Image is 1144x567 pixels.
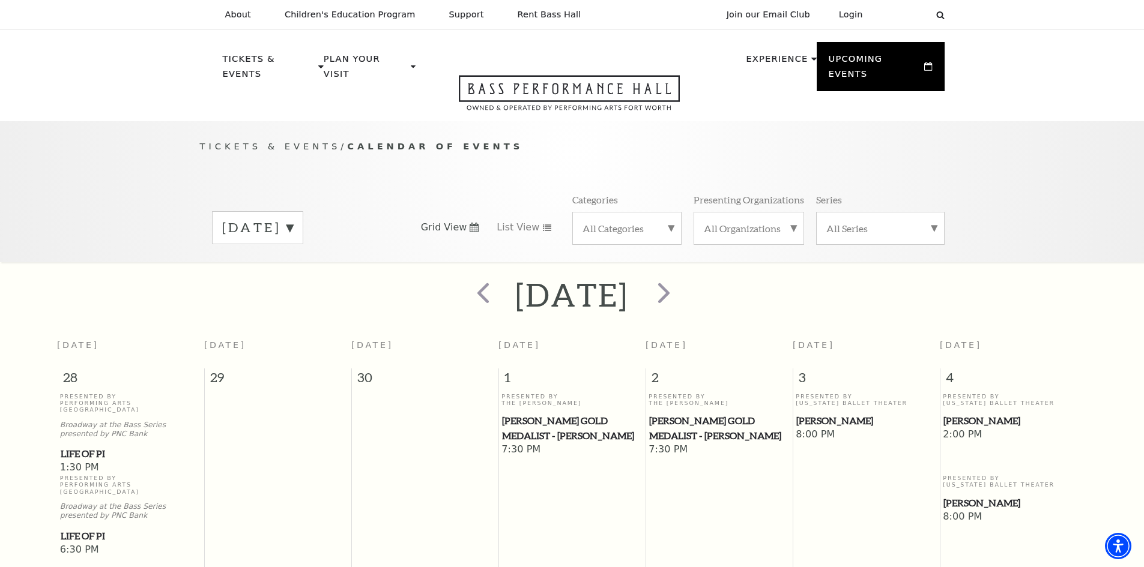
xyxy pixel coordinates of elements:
[943,496,1083,511] span: [PERSON_NAME]
[416,75,723,121] a: Open this option
[746,52,808,73] p: Experience
[793,340,835,350] span: [DATE]
[351,340,393,350] span: [DATE]
[501,443,643,457] span: 7:30 PM
[943,413,1083,428] span: [PERSON_NAME]
[60,502,201,520] p: Broadway at the Bass Series presented by PNC Bank
[347,141,523,151] span: Calendar of Events
[502,413,642,443] span: [PERSON_NAME] Gold Medalist - [PERSON_NAME]
[816,193,842,206] p: Series
[57,368,204,392] span: 28
[515,275,629,314] h2: [DATE]
[1105,533,1131,559] div: Accessibility Menu
[646,368,793,392] span: 2
[943,393,1084,407] p: Presented By [US_STATE] Ballet Theater
[223,52,316,88] p: Tickets & Events
[940,368,1088,392] span: 4
[499,368,646,392] span: 1
[204,340,246,350] span: [DATE]
[583,222,671,235] label: All Categories
[200,139,945,154] p: /
[222,218,293,237] label: [DATE]
[460,274,504,316] button: prev
[352,368,498,392] span: 30
[421,221,467,234] span: Grid View
[497,221,539,234] span: List View
[57,340,99,350] span: [DATE]
[694,193,804,206] p: Presenting Organizations
[205,368,351,392] span: 29
[200,141,341,151] span: Tickets & Events
[61,446,201,461] span: Life of Pi
[882,9,925,20] select: Select:
[518,10,581,20] p: Rent Bass Hall
[501,393,643,407] p: Presented By The [PERSON_NAME]
[829,52,922,88] p: Upcoming Events
[646,340,688,350] span: [DATE]
[649,413,789,443] span: [PERSON_NAME] Gold Medalist - [PERSON_NAME]
[940,340,982,350] span: [DATE]
[796,413,936,428] span: [PERSON_NAME]
[943,511,1084,524] span: 8:00 PM
[640,274,684,316] button: next
[449,10,484,20] p: Support
[60,544,201,557] span: 6:30 PM
[943,428,1084,442] span: 2:00 PM
[796,393,937,407] p: Presented By [US_STATE] Ballet Theater
[498,340,540,350] span: [DATE]
[324,52,408,88] p: Plan Your Visit
[649,443,790,457] span: 7:30 PM
[826,222,934,235] label: All Series
[60,475,201,495] p: Presented By Performing Arts [GEOGRAPHIC_DATA]
[61,529,201,544] span: Life of Pi
[793,368,940,392] span: 3
[60,421,201,439] p: Broadway at the Bass Series presented by PNC Bank
[60,461,201,475] span: 1:30 PM
[943,475,1084,488] p: Presented By [US_STATE] Ballet Theater
[796,428,937,442] span: 8:00 PM
[704,222,794,235] label: All Organizations
[225,10,251,20] p: About
[285,10,416,20] p: Children's Education Program
[649,393,790,407] p: Presented By The [PERSON_NAME]
[572,193,618,206] p: Categories
[60,393,201,413] p: Presented By Performing Arts [GEOGRAPHIC_DATA]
